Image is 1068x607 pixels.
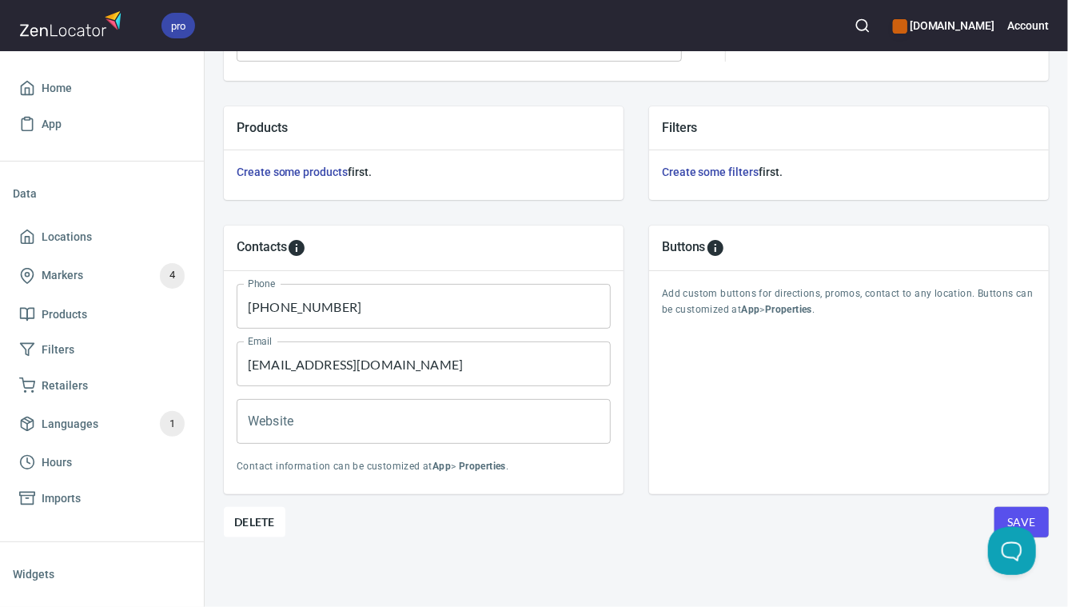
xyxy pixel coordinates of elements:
[13,219,191,255] a: Locations
[893,19,907,34] button: color-CE600E
[13,368,191,404] a: Retailers
[287,238,306,258] svg: To add custom contact information for locations, please go to Apps > Properties > Contacts.
[432,461,451,472] b: App
[42,114,62,134] span: App
[893,17,994,34] h6: [DOMAIN_NAME]
[42,414,98,434] span: Languages
[662,238,706,258] h5: Buttons
[1007,8,1049,43] button: Account
[42,376,88,396] span: Retailers
[13,481,191,517] a: Imports
[13,106,191,142] a: App
[234,513,275,532] span: Delete
[42,489,81,509] span: Imports
[160,266,185,285] span: 4
[662,119,1036,136] h5: Filters
[13,445,191,481] a: Hours
[13,332,191,368] a: Filters
[237,119,611,136] h5: Products
[662,286,1036,318] p: Add custom buttons for directions, promos, contact to any location. Buttons can be customized at > .
[42,340,74,360] span: Filters
[845,8,880,43] button: Search
[741,304,759,315] b: App
[42,266,83,286] span: Markers
[42,227,92,247] span: Locations
[237,459,611,475] p: Contact information can be customized at > .
[459,461,506,472] b: Properties
[237,163,611,181] h6: first.
[160,415,185,433] span: 1
[13,174,191,213] li: Data
[706,238,725,258] svg: To add custom buttons for locations, please go to Apps > Properties > Buttons.
[237,238,287,258] h5: Contacts
[13,255,191,297] a: Markers4
[237,166,348,178] a: Create some products
[662,163,1036,181] h6: first.
[1007,17,1049,34] h6: Account
[161,13,195,38] div: pro
[42,305,87,325] span: Products
[13,297,191,333] a: Products
[662,166,759,178] a: Create some filters
[13,555,191,593] li: Widgets
[19,6,126,41] img: zenlocator
[224,507,285,537] button: Delete
[13,403,191,445] a: Languages1
[42,453,72,473] span: Hours
[988,527,1036,575] iframe: Help Scout Beacon - Open
[42,78,72,98] span: Home
[13,70,191,106] a: Home
[161,18,195,34] span: pro
[1007,513,1036,533] span: Save
[994,507,1049,537] button: Save
[765,304,812,315] b: Properties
